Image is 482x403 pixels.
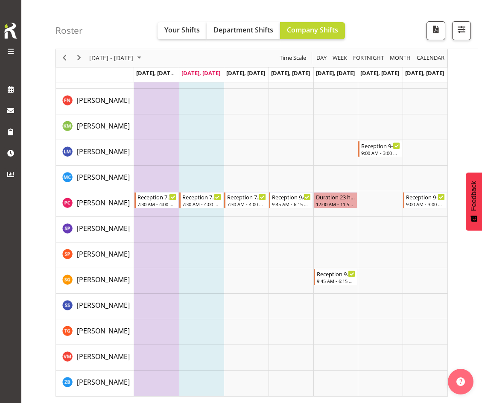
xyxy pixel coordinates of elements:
div: Duration 23 hours - [PERSON_NAME] [316,193,356,201]
h4: Roster [56,26,83,35]
div: Penny Clyne-Moffat"s event - Reception 7.30-4 Begin From Monday, September 22, 2025 at 7:30:00 AM... [134,192,178,208]
div: 7:30 AM - 4:00 PM [227,201,266,207]
div: Penny Clyne-Moffat"s event - Reception 9.45-6.15 Begin From Thursday, September 25, 2025 at 9:45:... [269,192,313,208]
div: Reception 7.30-4 [182,193,221,201]
button: Previous [59,53,70,64]
a: [PERSON_NAME] [77,172,130,182]
div: 7:30 AM - 4:00 PM [137,201,176,207]
span: Time Scale [279,53,307,64]
td: Sanjita Gurung resource [56,268,134,294]
div: Penny Clyne-Moffat"s event - Duration 23 hours - Penny Clyne-Moffat Begin From Friday, September ... [314,192,358,208]
div: Penny Clyne-Moffat"s event - Reception 7.30-4 Begin From Wednesday, September 24, 2025 at 7:30:00... [224,192,268,208]
a: [PERSON_NAME] [77,275,130,285]
span: Week [332,53,348,64]
div: Reception 9.45-6.15 [317,269,356,278]
button: September 2025 [88,53,145,64]
span: [DATE], [DATE] [316,69,355,77]
button: Filter Shifts [452,21,471,40]
span: [PERSON_NAME] [77,96,130,105]
td: Sabnam Pun resource [56,217,134,242]
div: 7:30 AM - 4:00 PM [182,201,221,207]
div: previous period [57,49,72,67]
td: Samantha Poultney resource [56,242,134,268]
button: Time Scale [278,53,308,64]
div: Penny Clyne-Moffat"s event - Reception 9-3 Begin From Sunday, September 28, 2025 at 9:00:00 AM GM... [403,192,447,208]
span: Day [315,53,327,64]
span: [DATE] - [DATE] [88,53,134,64]
a: [PERSON_NAME] [77,146,130,157]
span: Feedback [470,181,478,211]
span: [PERSON_NAME] [77,352,130,361]
a: [PERSON_NAME] [77,351,130,362]
img: Rosterit icon logo [2,21,19,40]
td: Penny Clyne-Moffat resource [56,191,134,217]
span: [DATE], [DATE] [360,69,399,77]
button: Feedback - Show survey [466,172,482,231]
div: Penny Clyne-Moffat"s event - Reception 7.30-4 Begin From Tuesday, September 23, 2025 at 7:30:00 A... [179,192,223,208]
div: September 22 - 28, 2025 [86,49,146,67]
span: [PERSON_NAME] [77,326,130,336]
a: [PERSON_NAME] [77,326,130,336]
td: Viktoriia Molchanova resource [56,345,134,371]
td: Firdous Naqvi resource [56,89,134,114]
span: Fortnight [352,53,385,64]
span: [DATE], [DATE] [136,69,179,77]
span: [PERSON_NAME] [77,198,130,207]
a: [PERSON_NAME] [77,121,130,131]
td: Mary Childs resource [56,166,134,191]
div: 9:00 AM - 3:00 PM [406,201,445,207]
span: [PERSON_NAME] [77,147,130,156]
td: Tayah Giesbrecht resource [56,319,134,345]
span: Company Shifts [287,25,338,35]
div: Reception 9.45-6.15 [272,193,311,201]
a: [PERSON_NAME] [77,300,130,310]
div: 9:00 AM - 3:00 PM [361,149,400,156]
span: [DATE], [DATE] [271,69,310,77]
button: Next [73,53,85,64]
a: [PERSON_NAME] [77,95,130,105]
button: Fortnight [352,53,386,64]
button: Company Shifts [280,22,345,39]
span: [DATE], [DATE] [405,69,444,77]
button: Timeline Month [389,53,412,64]
img: help-xxl-2.png [456,377,465,386]
span: Department Shifts [213,25,273,35]
td: Lainie Montgomery resource [56,140,134,166]
td: Kishendri Moodley resource [56,114,134,140]
div: 9:45 AM - 6:15 PM [272,201,311,207]
div: Lainie Montgomery"s event - Reception 9-3 Begin From Saturday, September 27, 2025 at 9:00:00 AM G... [358,141,402,157]
div: next period [72,49,86,67]
span: [DATE], [DATE] [226,69,265,77]
div: Reception 9-3 [361,141,400,150]
span: [PERSON_NAME] [77,275,130,284]
a: [PERSON_NAME] [77,223,130,234]
div: Reception 7.30-4 [227,193,266,201]
span: [PERSON_NAME] [77,224,130,233]
button: Your Shifts [158,22,207,39]
span: Your Shifts [164,25,200,35]
button: Timeline Week [331,53,349,64]
button: Department Shifts [207,22,280,39]
span: [DATE], [DATE] [181,69,220,77]
a: [PERSON_NAME] [77,198,130,208]
div: Reception 9-3 [406,193,445,201]
button: Month [415,53,446,64]
div: 12:00 AM - 11:59 PM [316,201,356,207]
span: calendar [416,53,445,64]
a: [PERSON_NAME] [77,249,130,259]
div: 9:45 AM - 6:15 PM [317,277,356,284]
td: Zephy Bennett resource [56,371,134,396]
button: Timeline Day [315,53,328,64]
div: Reception 7.30-4 [137,193,176,201]
div: Sanjita Gurung"s event - Reception 9.45-6.15 Begin From Friday, September 26, 2025 at 9:45:00 AM ... [314,269,358,285]
a: [PERSON_NAME] [77,377,130,387]
td: Savanna Samson resource [56,294,134,319]
span: Month [389,53,412,64]
button: Download a PDF of the roster according to the set date range. [426,21,445,40]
